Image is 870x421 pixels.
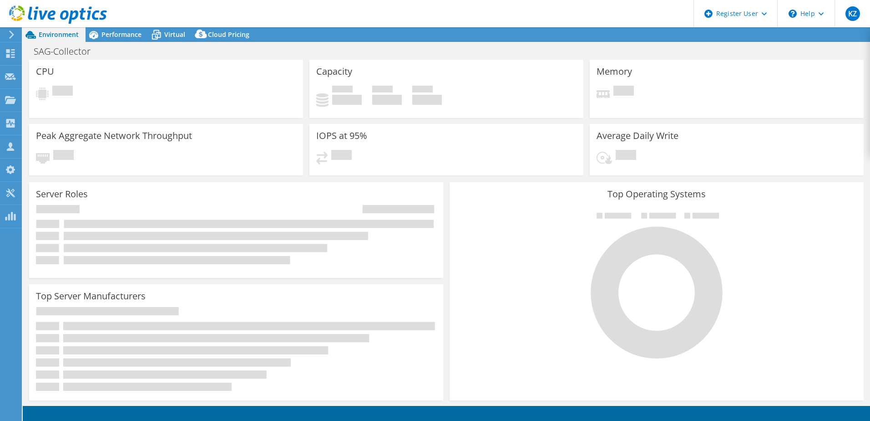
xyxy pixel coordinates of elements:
[332,86,353,95] span: Used
[789,10,797,18] svg: \n
[597,131,678,141] h3: Average Daily Write
[53,150,74,162] span: Pending
[845,6,860,21] span: KZ
[36,291,146,301] h3: Top Server Manufacturers
[412,86,433,95] span: Total
[36,189,88,199] h3: Server Roles
[616,150,636,162] span: Pending
[331,150,352,162] span: Pending
[316,131,367,141] h3: IOPS at 95%
[101,30,142,39] span: Performance
[372,95,402,105] h4: 0 GiB
[52,86,73,98] span: Pending
[36,67,54,77] h3: CPU
[36,131,192,141] h3: Peak Aggregate Network Throughput
[30,46,105,56] h1: SAG-Collector
[332,95,362,105] h4: 0 GiB
[208,30,249,39] span: Cloud Pricing
[316,67,352,77] h3: Capacity
[597,67,632,77] h3: Memory
[164,30,185,39] span: Virtual
[613,86,634,98] span: Pending
[39,30,79,39] span: Environment
[372,86,393,95] span: Free
[456,189,857,199] h3: Top Operating Systems
[412,95,442,105] h4: 0 GiB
